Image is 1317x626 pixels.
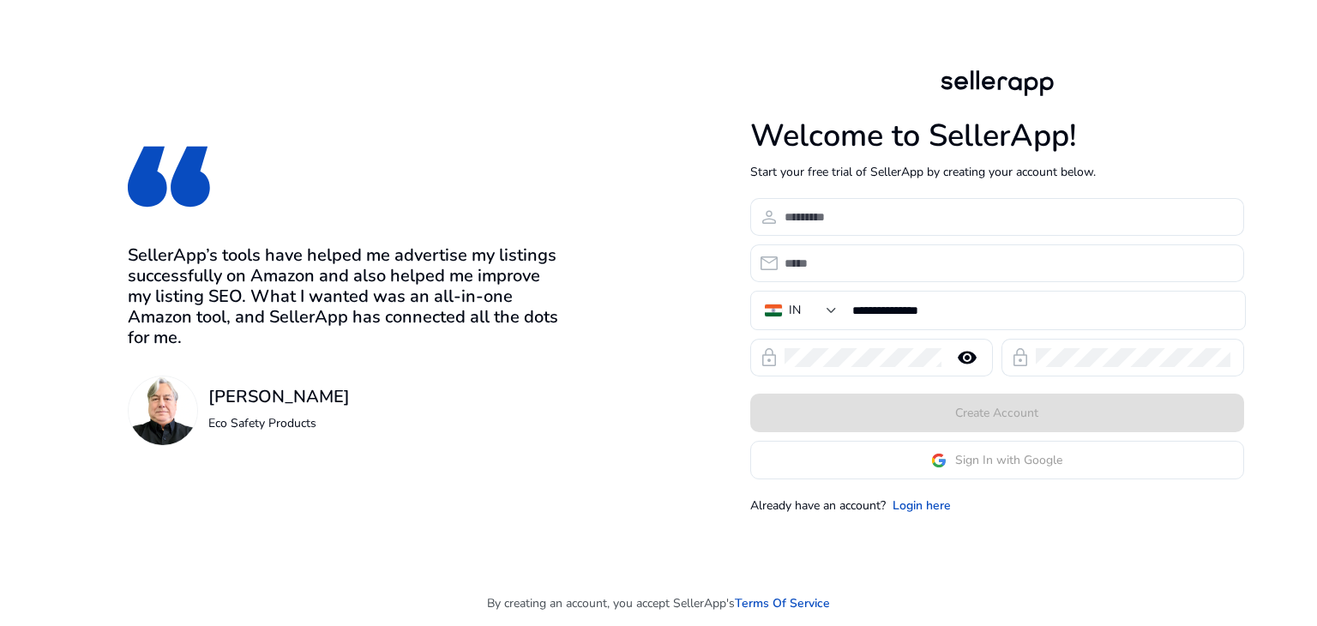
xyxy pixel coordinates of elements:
span: lock [759,347,779,368]
span: email [759,253,779,274]
a: Terms Of Service [735,594,830,612]
p: Eco Safety Products [208,414,350,432]
span: lock [1010,347,1031,368]
h3: [PERSON_NAME] [208,387,350,407]
span: person [759,207,779,227]
p: Already have an account? [750,497,886,515]
a: Login here [893,497,951,515]
h3: SellerApp’s tools have helped me advertise my listings successfully on Amazon and also helped me ... [128,245,567,348]
p: Start your free trial of SellerApp by creating your account below. [750,163,1244,181]
mat-icon: remove_red_eye [947,347,988,368]
div: IN [789,301,801,320]
h1: Welcome to SellerApp! [750,117,1244,154]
